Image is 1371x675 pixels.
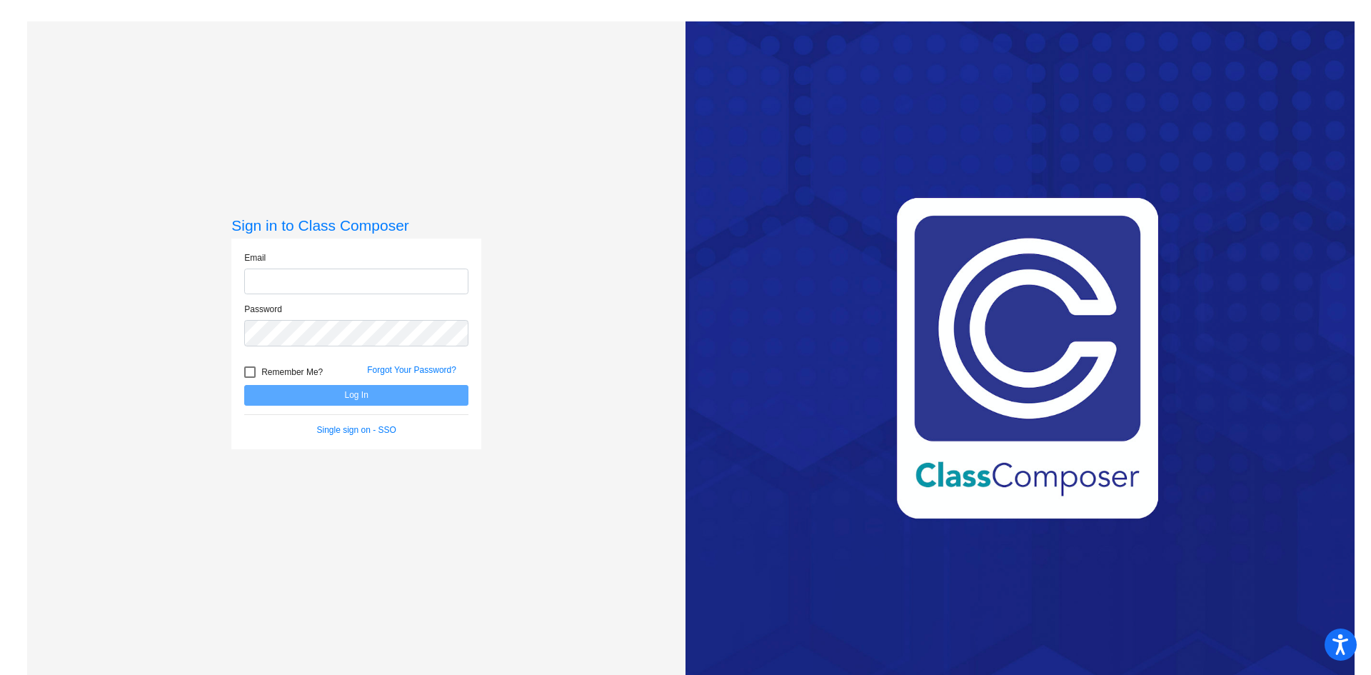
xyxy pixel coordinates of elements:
a: Single sign on - SSO [317,425,396,435]
a: Forgot Your Password? [367,365,456,375]
label: Password [244,303,282,316]
span: Remember Me? [261,364,323,381]
label: Email [244,251,266,264]
h3: Sign in to Class Composer [231,216,481,234]
button: Log In [244,385,468,406]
